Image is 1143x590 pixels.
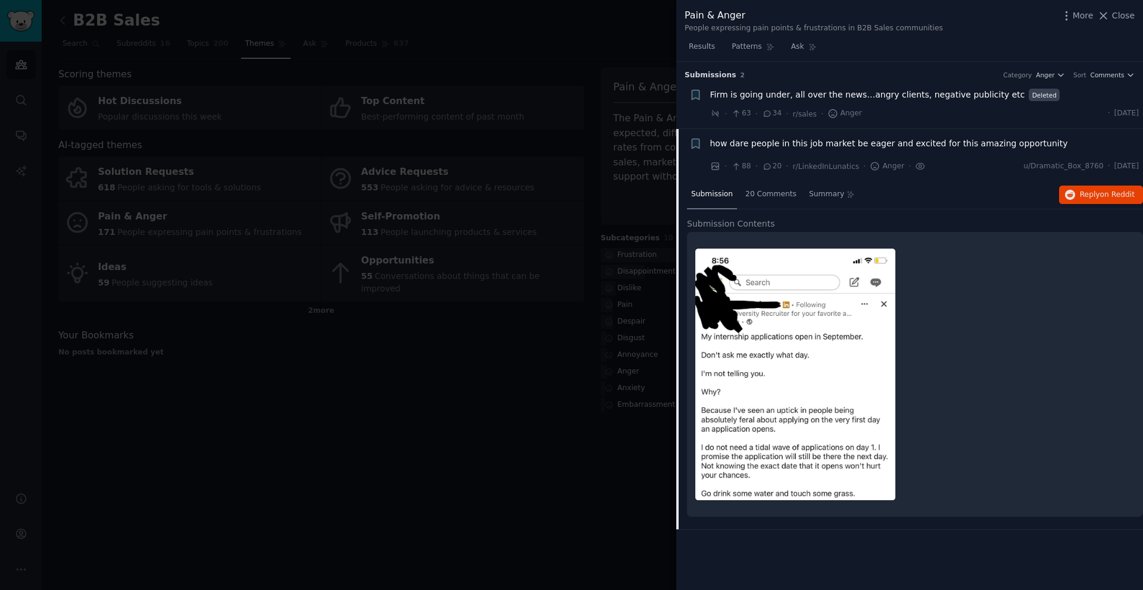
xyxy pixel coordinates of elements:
a: Patterns [727,37,778,62]
span: Submission s [685,70,736,81]
span: 34 [762,108,782,119]
a: Firm is going under, all over the news…angry clients, negative publicity etc [710,89,1025,101]
span: Close [1112,10,1135,22]
button: Anger [1036,71,1065,79]
span: Anger [827,108,862,119]
div: Pain & Anger [685,8,943,23]
a: how dare people in this job market be eager and excited for this amazing opportunity [710,137,1068,150]
a: Ask [787,37,821,62]
span: Ask [791,42,804,52]
span: More [1073,10,1094,22]
span: Anger [870,161,904,172]
button: Replyon Reddit [1059,186,1143,205]
span: r/LinkedInLunatics [793,162,859,171]
span: [DATE] [1114,108,1139,119]
span: · [821,108,823,120]
img: how dare people in this job market be eager and excited for this amazing opportunity [695,249,895,500]
span: · [786,160,788,172]
span: 88 [731,161,751,172]
span: · [724,160,727,172]
span: 20 Comments [745,189,797,200]
span: Reply [1080,190,1135,200]
span: Deleted [1029,89,1060,101]
span: Patterns [732,42,761,52]
span: Submission [691,189,733,200]
span: 20 [762,161,782,172]
button: Comments [1091,71,1135,79]
div: People expressing pain points & frustrations in B2B Sales communities [685,23,943,34]
button: More [1060,10,1094,22]
span: Submission Contents [687,218,775,230]
div: Category [1003,71,1032,79]
span: 2 [741,71,745,79]
span: [DATE] [1114,161,1139,172]
span: u/Dramatic_Box_8760 [1023,161,1103,172]
span: · [755,160,758,172]
span: · [1108,108,1110,119]
div: Sort [1073,71,1086,79]
span: · [724,108,727,120]
span: Results [689,42,715,52]
span: · [755,108,758,120]
button: Close [1097,10,1135,22]
a: Results [685,37,719,62]
span: r/sales [793,110,817,118]
span: Anger [1036,71,1054,79]
span: on Reddit [1100,190,1135,199]
span: · [908,160,911,172]
span: Comments [1091,71,1125,79]
span: · [1108,161,1110,172]
span: · [863,160,866,172]
span: 63 [731,108,751,119]
span: Summary [809,189,844,200]
span: · [786,108,788,120]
